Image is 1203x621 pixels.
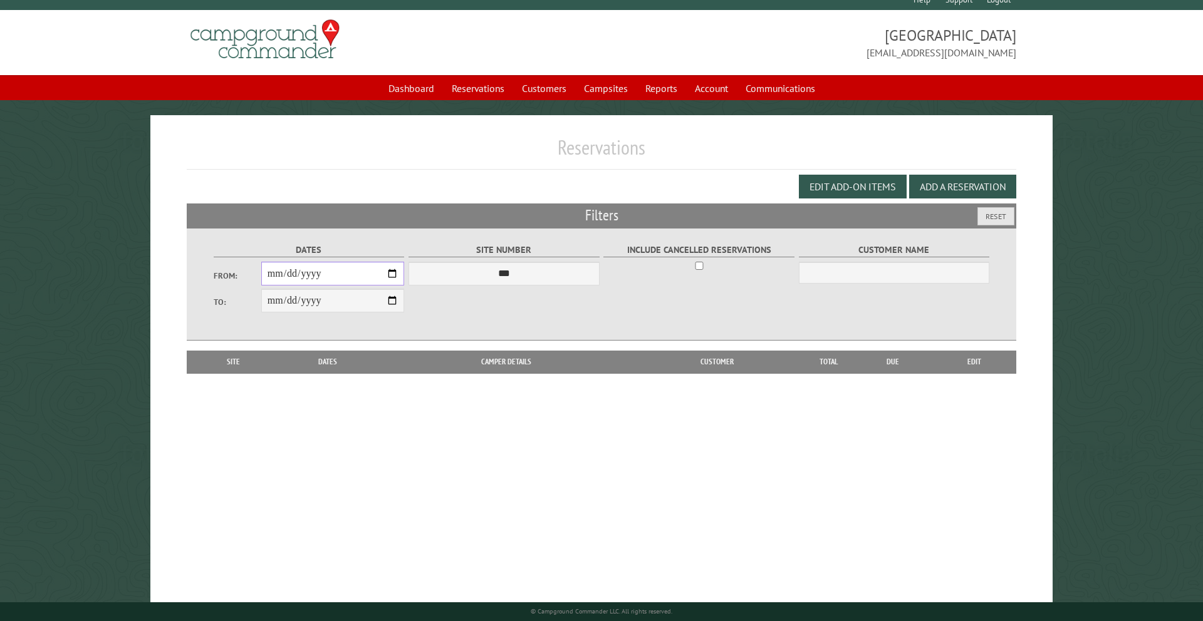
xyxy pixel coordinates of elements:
[803,351,853,373] th: Total
[932,351,1017,373] th: Edit
[631,351,803,373] th: Customer
[909,175,1016,198] button: Add a Reservation
[187,203,1017,227] h2: Filters
[531,607,672,615] small: © Campground Commander LLC. All rights reserved.
[382,351,631,373] th: Camper Details
[409,243,600,257] label: Site Number
[187,15,343,64] img: Campground Commander
[514,76,574,100] a: Customers
[274,351,382,373] th: Dates
[799,243,990,257] label: Customer Name
[444,76,512,100] a: Reservations
[193,351,274,373] th: Site
[214,270,261,282] label: From:
[853,351,932,373] th: Due
[214,243,405,257] label: Dates
[638,76,685,100] a: Reports
[381,76,442,100] a: Dashboard
[187,135,1017,170] h1: Reservations
[214,296,261,308] label: To:
[799,175,907,198] button: Edit Add-on Items
[977,207,1014,225] button: Reset
[603,243,794,257] label: Include Cancelled Reservations
[738,76,823,100] a: Communications
[687,76,736,100] a: Account
[601,25,1016,60] span: [GEOGRAPHIC_DATA] [EMAIL_ADDRESS][DOMAIN_NAME]
[576,76,635,100] a: Campsites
